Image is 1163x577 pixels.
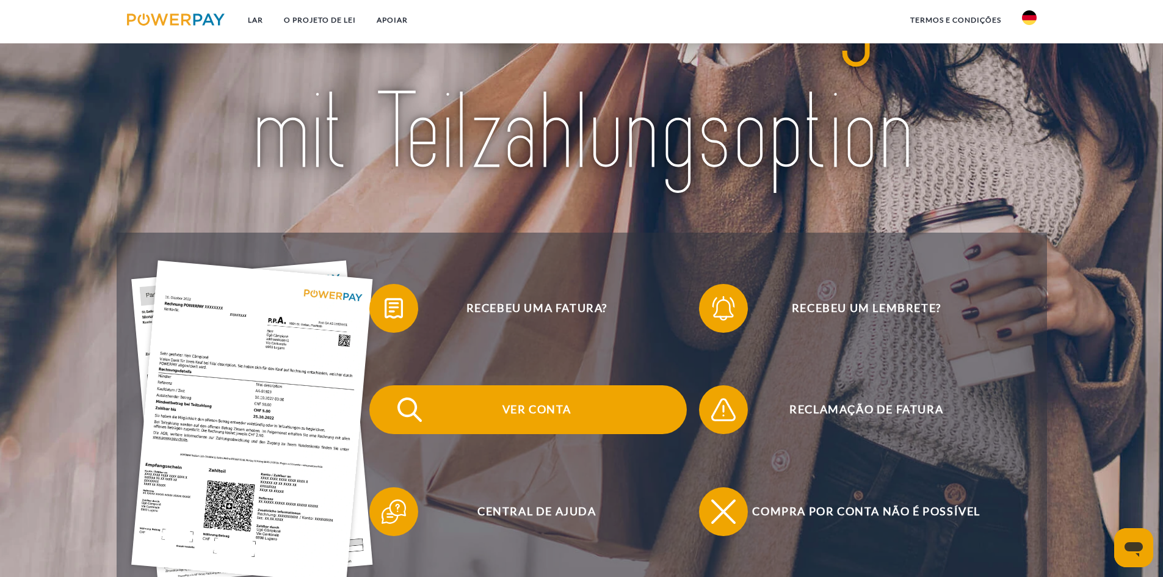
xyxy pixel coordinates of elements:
font: Reclamação de fatura [789,402,943,416]
a: Lar [237,9,274,31]
button: Ver conta [369,385,687,434]
a: termos e Condições [900,9,1012,31]
font: termos e Condições [910,15,1001,24]
button: Central de Ajuda [369,487,687,536]
img: de [1022,10,1037,25]
iframe: Schaltfläche zum Öffnen des Messaging-Fensters [1114,528,1153,567]
font: Central de Ajuda [477,504,596,518]
button: Reclamação de fatura [699,385,1016,434]
img: qb_search.svg [394,394,425,425]
img: qb_bell.svg [708,293,739,324]
img: qb_bill.svg [379,293,409,324]
font: Lar [248,15,263,24]
a: APOIAR [366,9,418,31]
img: qb_warning.svg [708,394,739,425]
font: Ver conta [502,402,571,416]
img: logo-powerpay.svg [127,13,225,26]
font: O PROJETO DE LEI [284,15,356,24]
img: qb_help.svg [379,496,409,527]
font: APOIAR [377,15,408,24]
button: Recebeu um lembrete? [699,284,1016,333]
font: Recebeu uma fatura? [466,301,607,314]
img: qb_close.svg [708,496,739,527]
a: O PROJETO DE LEI [274,9,366,31]
font: Recebeu um lembrete? [792,301,941,314]
button: Recebeu uma fatura? [369,284,687,333]
button: Compra por conta não é possível [699,487,1016,536]
font: Compra por conta não é possível [752,504,980,518]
